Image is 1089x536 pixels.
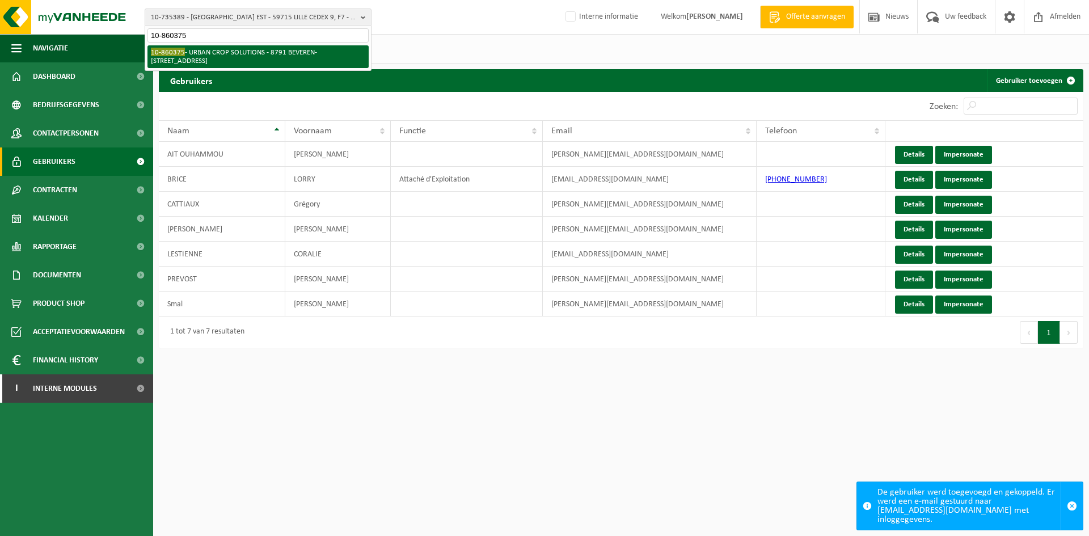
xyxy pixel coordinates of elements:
span: Kalender [33,204,68,233]
a: Details [895,196,933,214]
span: Product Shop [33,289,85,318]
td: [EMAIL_ADDRESS][DOMAIN_NAME] [543,242,757,267]
span: Financial History [33,346,98,374]
a: Impersonate [935,196,992,214]
button: Previous [1020,321,1038,344]
span: Navigatie [33,34,68,62]
td: [PERSON_NAME] [285,267,391,292]
a: Details [895,221,933,239]
td: [PERSON_NAME][EMAIL_ADDRESS][DOMAIN_NAME] [543,217,757,242]
td: [PERSON_NAME][EMAIL_ADDRESS][DOMAIN_NAME] [543,267,757,292]
span: Naam [167,126,189,136]
span: Voornaam [294,126,332,136]
a: Impersonate [935,296,992,314]
input: Zoeken naar gekoppelde vestigingen [147,28,369,43]
span: 10-860375 [151,48,185,56]
td: [PERSON_NAME] [159,217,285,242]
a: Details [895,296,933,314]
td: PREVOST [159,267,285,292]
div: De gebruiker werd toegevoegd en gekoppeld. Er werd een e-mail gestuurd naar [EMAIL_ADDRESS][DOMAI... [877,482,1061,530]
a: Impersonate [935,171,992,189]
td: AIT OUHAMMOU [159,142,285,167]
td: Attaché d'Exploitation [391,167,543,192]
span: Rapportage [33,233,77,261]
a: Details [895,271,933,289]
span: Telefoon [765,126,797,136]
h2: Gebruikers [159,69,223,91]
a: [PHONE_NUMBER] [765,175,827,184]
td: CATTIAUX [159,192,285,217]
a: Details [895,171,933,189]
td: [PERSON_NAME][EMAIL_ADDRESS][DOMAIN_NAME] [543,292,757,316]
li: - URBAN CROP SOLUTIONS - 8791 BEVEREN-[STREET_ADDRESS] [147,45,369,68]
a: Gebruiker toevoegen [987,69,1082,92]
label: Zoeken: [930,102,958,111]
a: Impersonate [935,271,992,289]
div: 1 tot 7 van 7 resultaten [164,322,244,343]
td: [PERSON_NAME] [285,142,391,167]
span: Acceptatievoorwaarden [33,318,125,346]
td: CORALIE [285,242,391,267]
td: Grégory [285,192,391,217]
a: Details [895,246,933,264]
td: [EMAIL_ADDRESS][DOMAIN_NAME] [543,167,757,192]
button: Next [1060,321,1078,344]
span: 10-735389 - [GEOGRAPHIC_DATA] EST - 59715 LILLE CEDEX 9, F7 - F7 TSA N° 83626 [151,9,356,26]
span: Documenten [33,261,81,289]
a: Impersonate [935,146,992,164]
span: Interne modules [33,374,97,403]
a: Offerte aanvragen [760,6,854,28]
td: LORRY [285,167,391,192]
button: 10-735389 - [GEOGRAPHIC_DATA] EST - 59715 LILLE CEDEX 9, F7 - F7 TSA N° 83626 [145,9,372,26]
td: Smal [159,292,285,316]
span: Contactpersonen [33,119,99,147]
span: Bedrijfsgegevens [33,91,99,119]
strong: [PERSON_NAME] [686,12,743,21]
button: 1 [1038,321,1060,344]
td: [PERSON_NAME][EMAIL_ADDRESS][DOMAIN_NAME] [543,142,757,167]
td: [PERSON_NAME] [285,217,391,242]
td: [PERSON_NAME] [285,292,391,316]
td: [PERSON_NAME][EMAIL_ADDRESS][DOMAIN_NAME] [543,192,757,217]
a: Impersonate [935,246,992,264]
span: I [11,374,22,403]
a: Impersonate [935,221,992,239]
label: Interne informatie [563,9,638,26]
span: Functie [399,126,426,136]
span: Offerte aanvragen [783,11,848,23]
span: Gebruikers [33,147,75,176]
span: Email [551,126,572,136]
td: BRICE [159,167,285,192]
td: LESTIENNE [159,242,285,267]
a: Details [895,146,933,164]
span: Dashboard [33,62,75,91]
span: Contracten [33,176,77,204]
